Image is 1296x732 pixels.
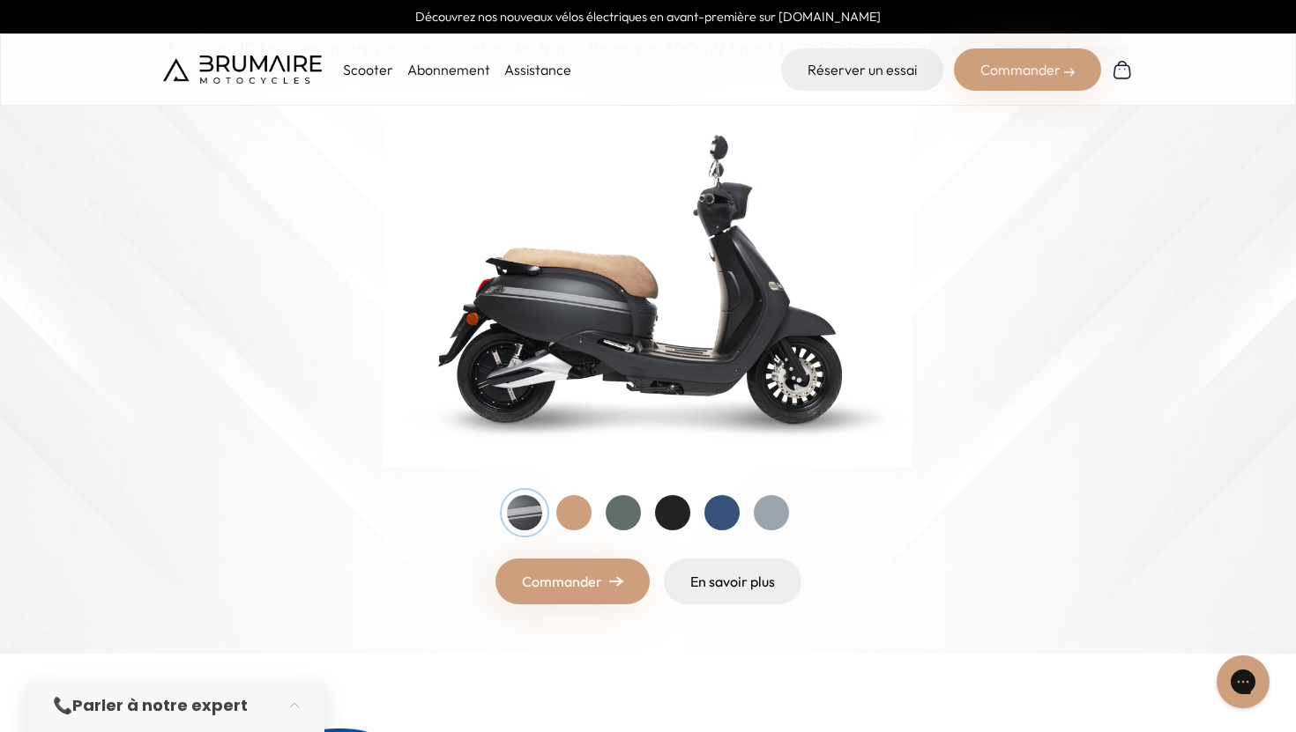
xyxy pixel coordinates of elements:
a: Assistance [504,61,571,78]
img: right-arrow-2.png [1064,67,1075,78]
iframe: Gorgias live chat messenger [1208,649,1278,714]
a: Réserver un essai [781,48,943,91]
a: Abonnement [407,61,490,78]
div: Commander [954,48,1101,91]
img: Brumaire Motocycles [163,55,322,84]
p: Scooter [343,59,393,80]
img: right-arrow.png [609,576,623,587]
a: Commander [495,558,650,604]
a: En savoir plus [664,558,801,604]
img: Panier [1112,59,1133,80]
